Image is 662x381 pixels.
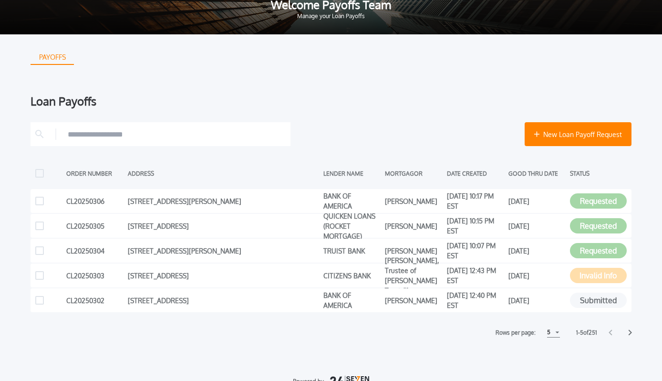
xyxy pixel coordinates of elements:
[66,293,123,307] div: CL20250302
[385,293,442,307] div: [PERSON_NAME]
[66,194,123,208] div: CL20250306
[323,194,380,208] div: BANK OF AMERICA
[570,293,627,308] button: Submitted
[570,243,627,258] button: Requested
[385,194,442,208] div: [PERSON_NAME]
[508,243,565,258] div: [DATE]
[447,219,504,233] div: [DATE] 10:15 PM EST
[66,243,123,258] div: CL20250304
[547,328,560,338] button: 5
[15,13,647,19] span: Manage your Loan Payoffs
[128,293,319,307] div: [STREET_ADDRESS]
[508,194,565,208] div: [DATE]
[570,193,627,209] button: Requested
[128,243,319,258] div: [STREET_ADDRESS][PERSON_NAME]
[508,166,565,180] div: GOOD THRU DATE
[385,219,442,233] div: [PERSON_NAME]
[385,243,442,258] div: [PERSON_NAME]
[508,268,565,283] div: [DATE]
[570,268,627,283] button: Invalid Info
[547,327,550,338] div: 5
[323,293,380,307] div: BANK OF AMERICA
[128,268,319,283] div: [STREET_ADDRESS]
[576,328,597,338] label: 1 - 5 of 251
[447,194,504,208] div: [DATE] 10:17 PM EST
[385,268,442,283] div: [PERSON_NAME], Trustee of [PERSON_NAME] Trust #1
[323,219,380,233] div: QUICKEN LOANS (ROCKET MORTGAGE)
[31,50,74,65] button: PAYOFFS
[323,166,380,180] div: LENDER NAME
[447,243,504,258] div: [DATE] 10:07 PM EST
[543,129,622,139] span: New Loan Payoff Request
[128,166,319,180] div: ADDRESS
[323,268,380,283] div: CITIZENS BANK
[525,122,631,146] button: New Loan Payoff Request
[570,166,627,180] div: STATUS
[496,328,536,338] label: Rows per page:
[323,243,380,258] div: TRUIST BANK
[66,219,123,233] div: CL20250305
[508,219,565,233] div: [DATE]
[31,95,631,107] div: Loan Payoffs
[128,219,319,233] div: [STREET_ADDRESS]
[508,293,565,307] div: [DATE]
[385,166,442,180] div: MORTGAGOR
[447,268,504,283] div: [DATE] 12:43 PM EST
[447,293,504,307] div: [DATE] 12:40 PM EST
[128,194,319,208] div: [STREET_ADDRESS][PERSON_NAME]
[66,268,123,283] div: CL20250303
[31,50,73,65] div: PAYOFFS
[66,166,123,180] div: ORDER NUMBER
[570,218,627,233] button: Requested
[447,166,504,180] div: DATE CREATED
